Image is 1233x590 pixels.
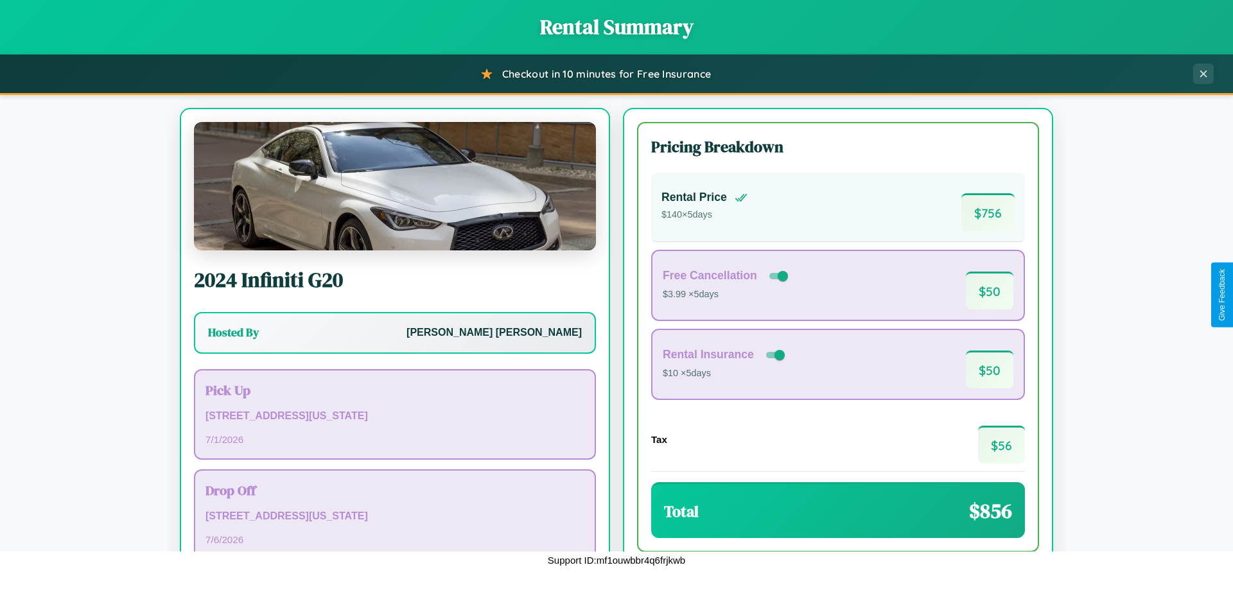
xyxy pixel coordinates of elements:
[205,507,584,526] p: [STREET_ADDRESS][US_STATE]
[651,136,1025,157] h3: Pricing Breakdown
[502,67,711,80] span: Checkout in 10 minutes for Free Insurance
[664,501,699,522] h3: Total
[961,193,1015,231] span: $ 756
[969,497,1012,525] span: $ 856
[661,191,727,204] h4: Rental Price
[13,13,1220,41] h1: Rental Summary
[205,381,584,399] h3: Pick Up
[205,531,584,548] p: 7 / 6 / 2026
[205,481,584,499] h3: Drop Off
[978,426,1025,464] span: $ 56
[194,122,596,250] img: Infiniti G20
[1218,269,1227,321] div: Give Feedback
[663,348,754,361] h4: Rental Insurance
[663,269,757,282] h4: Free Cancellation
[661,207,748,223] p: $ 140 × 5 days
[663,365,787,382] p: $10 × 5 days
[966,272,1013,309] span: $ 50
[205,407,584,426] p: [STREET_ADDRESS][US_STATE]
[663,286,791,303] p: $3.99 × 5 days
[205,431,584,448] p: 7 / 1 / 2026
[194,266,596,294] h2: 2024 Infiniti G20
[548,551,685,569] p: Support ID: mf1ouwbbr4q6frjkwb
[208,325,259,340] h3: Hosted By
[966,351,1013,388] span: $ 50
[407,324,582,342] p: [PERSON_NAME] [PERSON_NAME]
[651,434,667,445] h4: Tax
